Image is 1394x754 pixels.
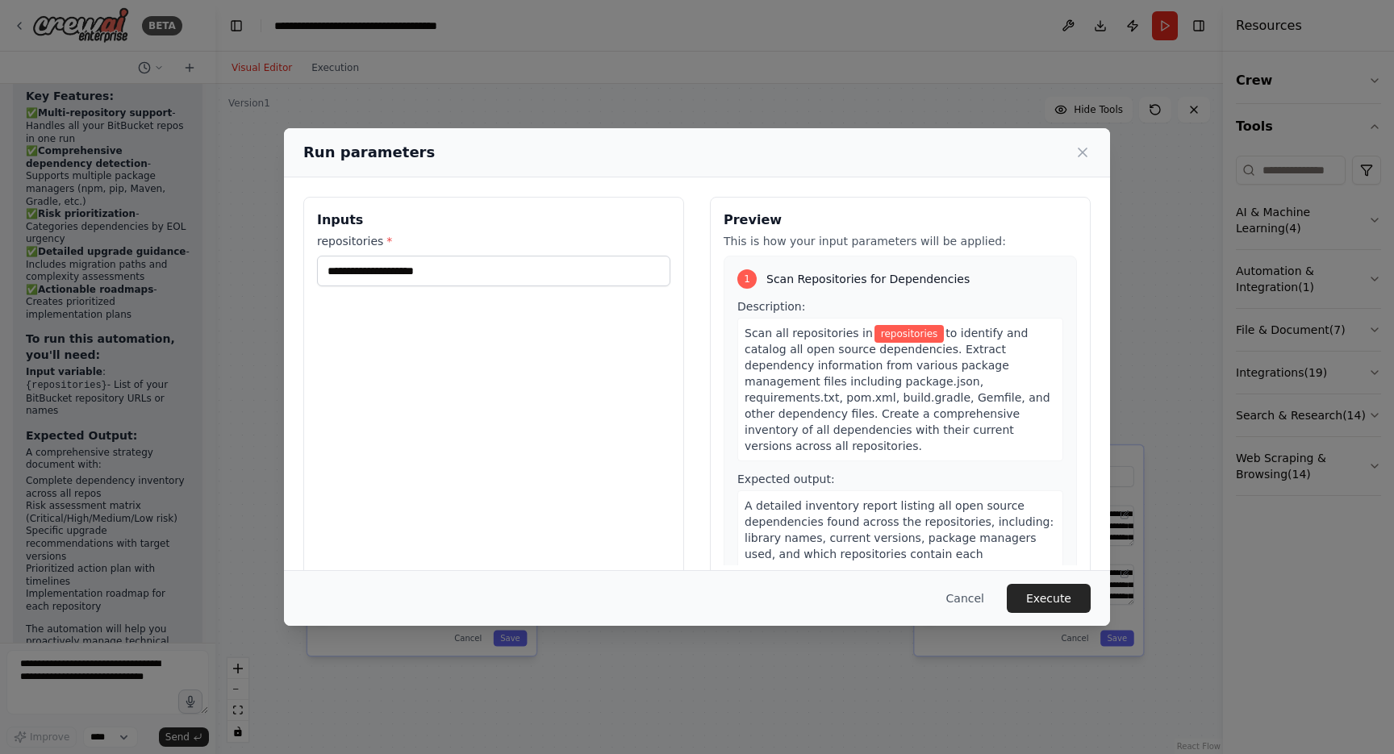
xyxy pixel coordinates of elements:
button: Execute [1007,584,1091,613]
button: Cancel [933,584,997,613]
h2: Run parameters [303,141,435,164]
label: repositories [317,233,670,249]
span: A detailed inventory report listing all open source dependencies found across the repositories, i... [745,499,1054,593]
p: This is how your input parameters will be applied: [724,233,1077,249]
span: Scan Repositories for Dependencies [766,271,970,287]
span: Expected output: [737,473,835,485]
span: Description: [737,300,805,313]
span: Scan all repositories in [745,327,873,340]
h3: Inputs [317,210,670,230]
div: 1 [737,269,757,289]
h3: Preview [724,210,1077,230]
span: to identify and catalog all open source dependencies. Extract dependency information from various... [745,327,1050,452]
span: Variable: repositories [874,325,945,343]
